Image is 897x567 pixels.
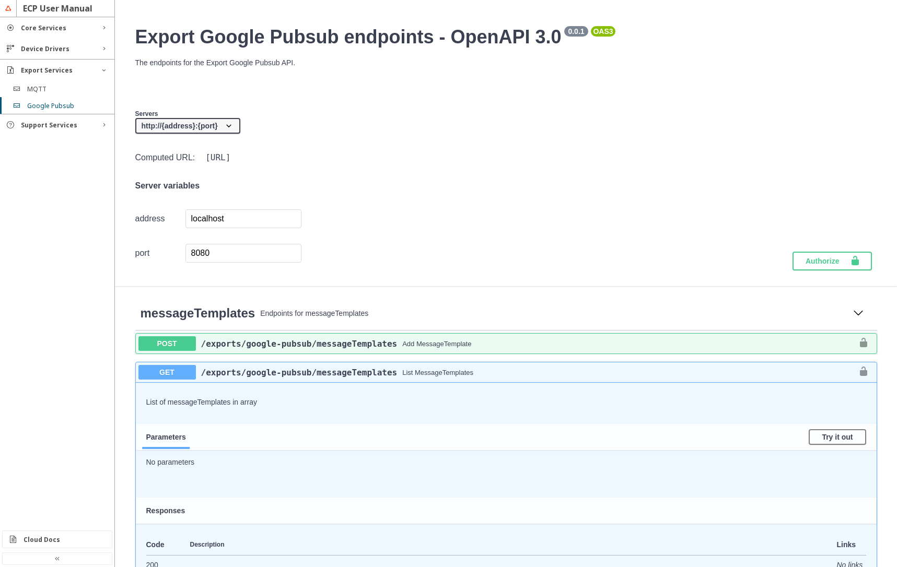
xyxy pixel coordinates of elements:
[190,534,822,556] td: Description
[146,433,186,441] span: Parameters
[260,309,844,317] p: Endpoints for messageTemplates
[146,506,866,515] h4: Responses
[135,58,877,67] p: The endpoints for the Export Google Pubsub API.
[135,110,158,117] span: Servers
[793,252,872,270] button: Authorize
[203,150,232,164] code: [URL]
[566,27,587,36] pre: 0.0.1
[201,339,398,349] a: ​/exports​/google-pubsub​/messageTemplates
[138,365,196,380] span: GET
[141,306,255,321] a: messageTemplates
[135,243,185,263] td: port
[135,26,877,48] h2: Export Google Pubsub endpoints - OpenAPI 3.0
[402,369,853,376] div: List MessageTemplates
[141,306,255,320] span: messageTemplates
[146,398,866,406] p: List of messageTemplates in array
[853,337,874,350] button: authorization button unlocked
[135,209,185,229] td: address
[853,366,874,379] button: authorization button unlocked
[146,458,866,466] p: No parameters
[593,27,613,36] pre: OAS3
[850,306,867,322] button: Collapse operation
[806,255,850,265] span: Authorize
[138,336,196,351] span: POST
[135,181,301,191] h4: Server variables
[822,534,866,556] td: Links
[146,534,190,556] td: Code
[402,340,853,348] div: Add MessageTemplate
[201,368,398,377] a: ​/exports​/google-pubsub​/messageTemplates
[135,150,301,164] div: Computed URL:
[809,429,866,445] button: Try it out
